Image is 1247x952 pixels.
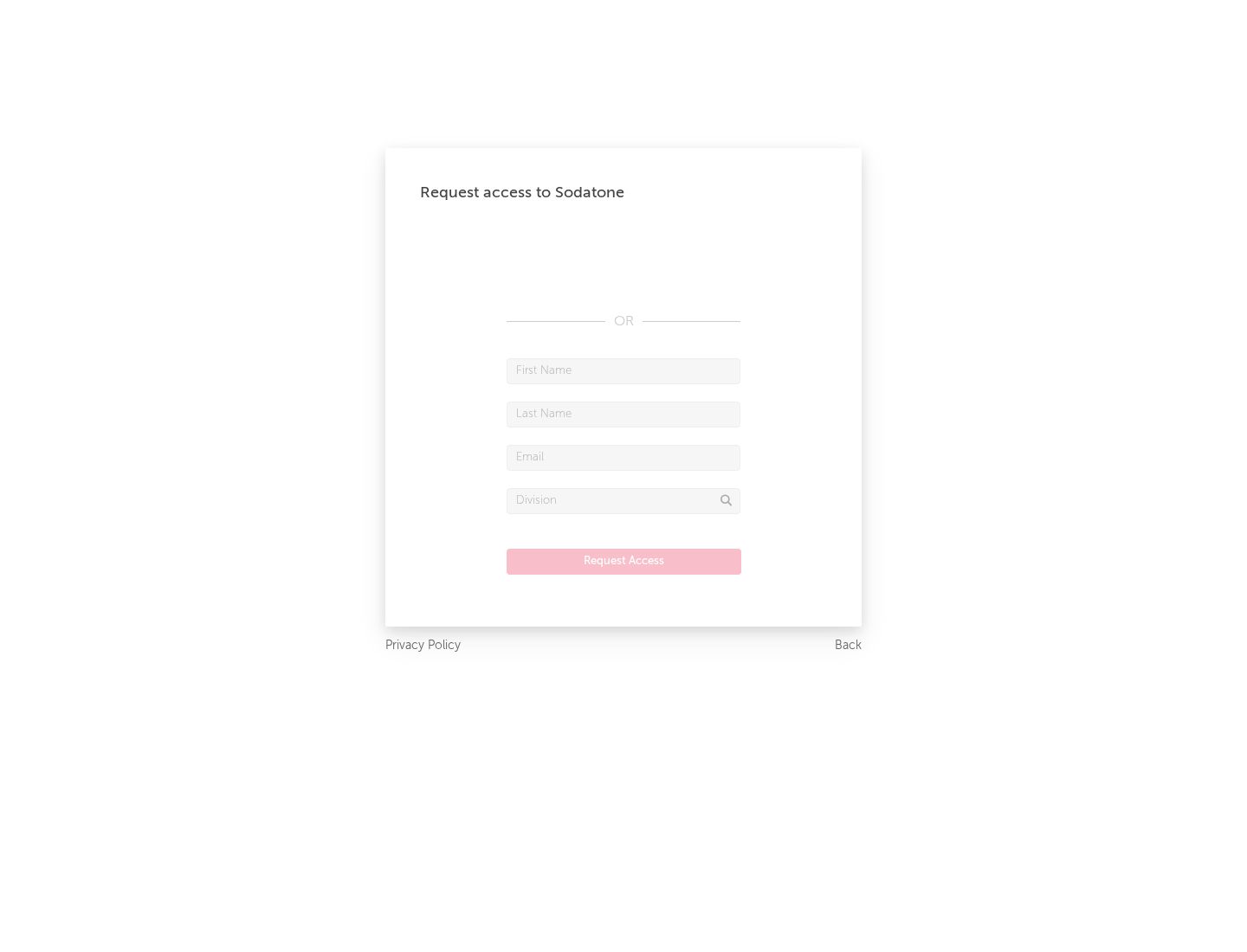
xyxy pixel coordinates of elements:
a: Back [835,635,862,657]
button: Request Access [507,549,741,575]
input: Email [507,445,740,471]
div: Request access to Sodatone [420,183,827,203]
input: Division [507,488,740,514]
a: Privacy Policy [385,635,461,657]
input: Last Name [507,402,740,428]
input: First Name [507,358,740,384]
div: OR [507,312,740,332]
